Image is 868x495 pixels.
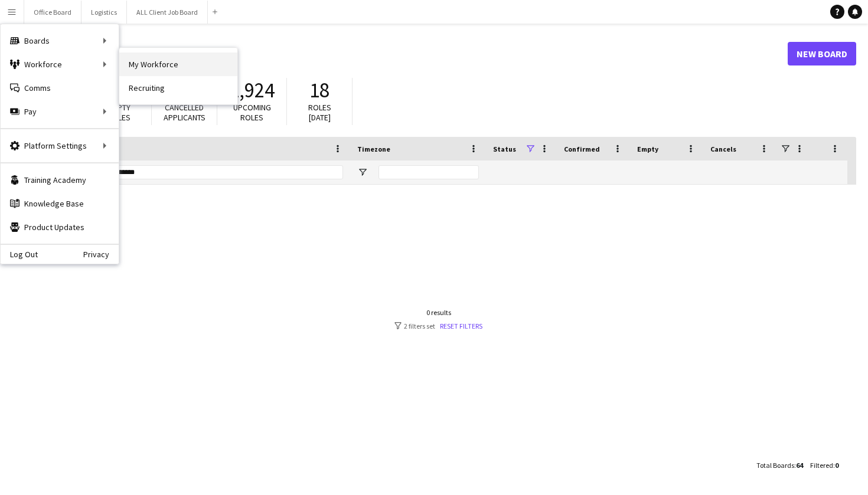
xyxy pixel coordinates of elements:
div: : [810,454,838,477]
a: Recruiting [119,76,237,100]
span: Cancelled applicants [164,102,205,123]
span: Cancels [710,145,736,153]
span: 64 [796,461,803,470]
span: Status [493,145,516,153]
button: Open Filter Menu [357,167,368,178]
div: 0 results [394,308,482,317]
input: Board name Filter Input [49,165,343,179]
a: New Board [788,42,856,65]
a: Product Updates [1,215,119,239]
a: My Workforce [119,53,237,76]
span: Upcoming roles [233,102,271,123]
a: Reset filters [440,322,482,330]
a: Training Academy [1,168,119,192]
a: Privacy [83,250,119,259]
div: 2 filters set [394,322,482,330]
a: Log Out [1,250,38,259]
span: Timezone [357,145,390,153]
button: Logistics [81,1,127,24]
div: : [756,454,803,477]
span: Empty [637,145,658,153]
a: Knowledge Base [1,192,119,215]
div: Pay [1,100,119,123]
div: Workforce [1,53,119,76]
button: ALL Client Job Board [127,1,208,24]
div: Platform Settings [1,134,119,158]
a: Comms [1,76,119,100]
input: Timezone Filter Input [378,165,479,179]
span: 18 [309,77,329,103]
span: 0 [835,461,838,470]
span: Filtered [810,461,833,470]
span: Total Boards [756,461,794,470]
h1: Boards [21,45,788,63]
span: Confirmed [564,145,600,153]
span: 1,924 [229,77,275,103]
span: Roles [DATE] [308,102,331,123]
div: Boards [1,29,119,53]
button: Office Board [24,1,81,24]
